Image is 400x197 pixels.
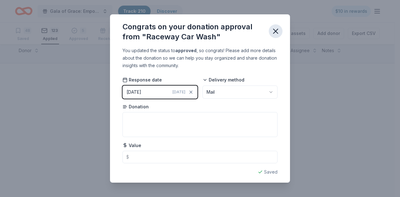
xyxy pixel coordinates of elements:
[127,88,141,96] div: [DATE]
[202,77,244,83] span: Delivery method
[122,86,197,99] button: [DATE][DATE]
[122,77,162,83] span: Response date
[122,22,264,42] div: Congrats on your donation approval from "Raceway Car Wash"
[122,47,277,69] div: You updated the status to , so congrats! Please add more details about the donation so we can hel...
[122,104,149,110] span: Donation
[122,142,141,149] span: Value
[172,90,185,95] span: [DATE]
[175,48,197,53] b: approved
